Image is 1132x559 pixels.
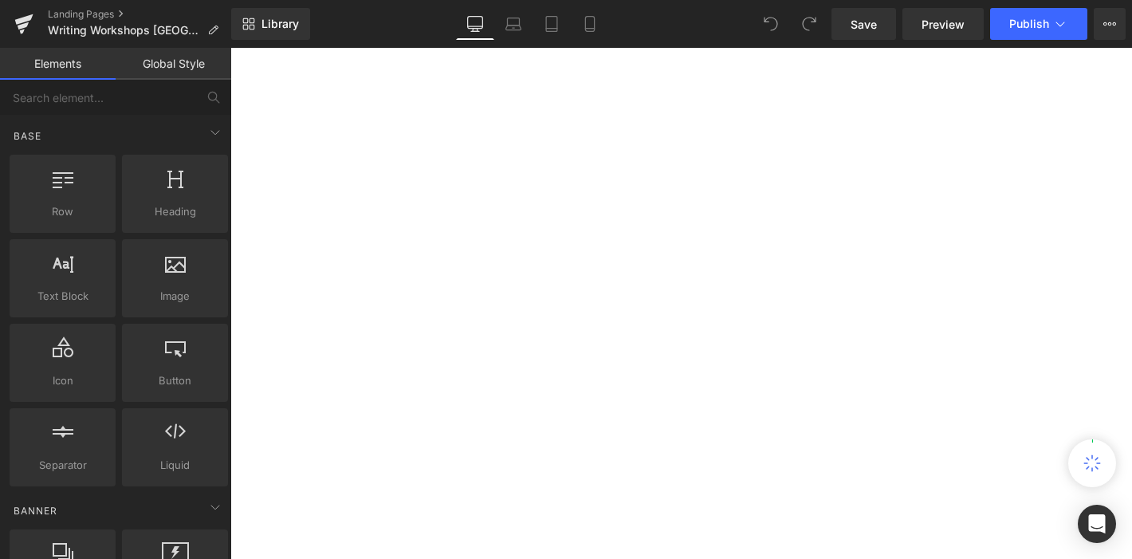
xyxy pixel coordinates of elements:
[533,8,571,40] a: Tablet
[14,372,111,389] span: Icon
[1078,505,1116,543] div: Open Intercom Messenger
[12,503,59,518] span: Banner
[48,8,231,21] a: Landing Pages
[755,8,787,40] button: Undo
[127,288,223,305] span: Image
[127,372,223,389] span: Button
[14,203,111,220] span: Row
[851,16,877,33] span: Save
[12,128,43,144] span: Base
[456,8,494,40] a: Desktop
[14,288,111,305] span: Text Block
[116,48,231,80] a: Global Style
[990,8,1087,40] button: Publish
[494,8,533,40] a: Laptop
[48,24,201,37] span: Writing Workshops [GEOGRAPHIC_DATA] 2026
[261,17,299,31] span: Library
[902,8,984,40] a: Preview
[14,457,111,474] span: Separator
[571,8,609,40] a: Mobile
[231,8,310,40] a: New Library
[1094,8,1126,40] button: More
[922,16,965,33] span: Preview
[1009,18,1049,30] span: Publish
[127,203,223,220] span: Heading
[127,457,223,474] span: Liquid
[793,8,825,40] button: Redo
